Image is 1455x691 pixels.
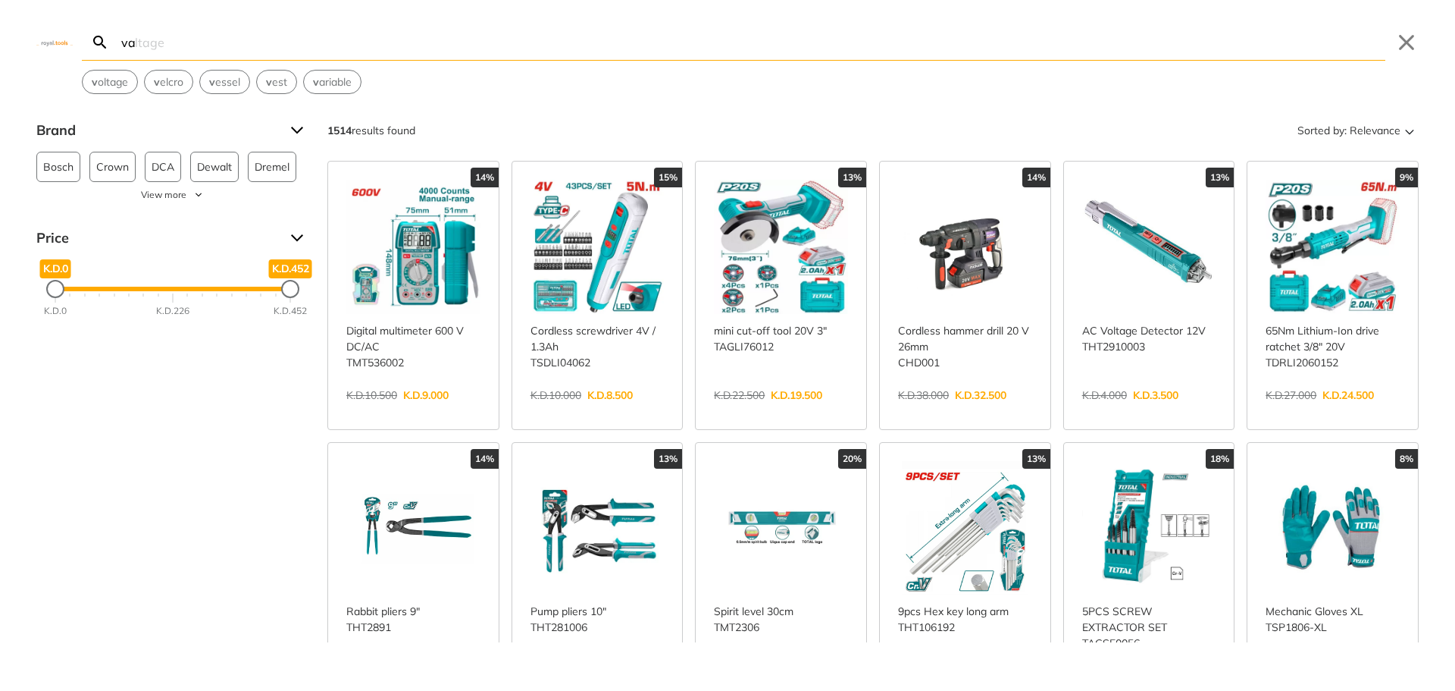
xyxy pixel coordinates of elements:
input: Search… [118,24,1385,60]
span: ariable [313,74,352,90]
div: 20% [838,449,866,469]
strong: v [92,75,98,89]
span: View more [141,188,186,202]
button: Close [1394,30,1419,55]
div: Maximum Price [281,280,299,298]
span: Dremel [255,152,289,181]
div: 13% [1206,168,1234,187]
div: K.D.0 [44,304,67,318]
span: oltage [92,74,128,90]
button: Select suggestion: variable [304,71,361,93]
strong: 1514 [327,124,352,137]
div: 14% [471,449,499,469]
div: K.D.452 [274,304,307,318]
div: 13% [838,168,866,187]
button: View more [36,188,309,202]
div: 8% [1395,449,1418,469]
div: 14% [471,168,499,187]
button: Bosch [36,152,80,182]
div: 13% [1022,449,1050,469]
div: Suggestion: variable [303,70,361,94]
button: Crown [89,152,136,182]
button: DCA [145,152,181,182]
span: est [266,74,287,90]
button: Select suggestion: vest [257,71,296,93]
span: elcro [154,74,183,90]
span: Brand [36,118,279,143]
span: Relevance [1350,118,1400,143]
div: 15% [654,168,682,187]
div: 13% [654,449,682,469]
div: Suggestion: voltage [82,70,138,94]
svg: Sort [1400,121,1419,140]
div: 14% [1022,168,1050,187]
span: Crown [96,152,129,181]
strong: v [154,75,160,89]
button: Select suggestion: vessel [200,71,249,93]
div: Minimum Price [46,280,64,298]
strong: v [313,75,319,89]
div: results found [327,118,415,143]
div: Suggestion: vest [256,70,297,94]
button: Sorted by:Relevance Sort [1294,118,1419,143]
button: Dremel [248,152,296,182]
span: Dewalt [197,152,232,181]
svg: Search [91,33,109,52]
div: Suggestion: velcro [144,70,193,94]
div: Suggestion: vessel [199,70,250,94]
div: 18% [1206,449,1234,469]
div: K.D.226 [156,304,189,318]
span: Bosch [43,152,74,181]
span: essel [209,74,240,90]
strong: v [209,75,215,89]
span: DCA [152,152,174,181]
strong: v [266,75,272,89]
img: Close [36,39,73,46]
span: Price [36,226,279,250]
button: Dewalt [190,152,239,182]
button: Select suggestion: velcro [145,71,192,93]
div: 9% [1395,168,1418,187]
button: Select suggestion: voltage [83,71,137,93]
